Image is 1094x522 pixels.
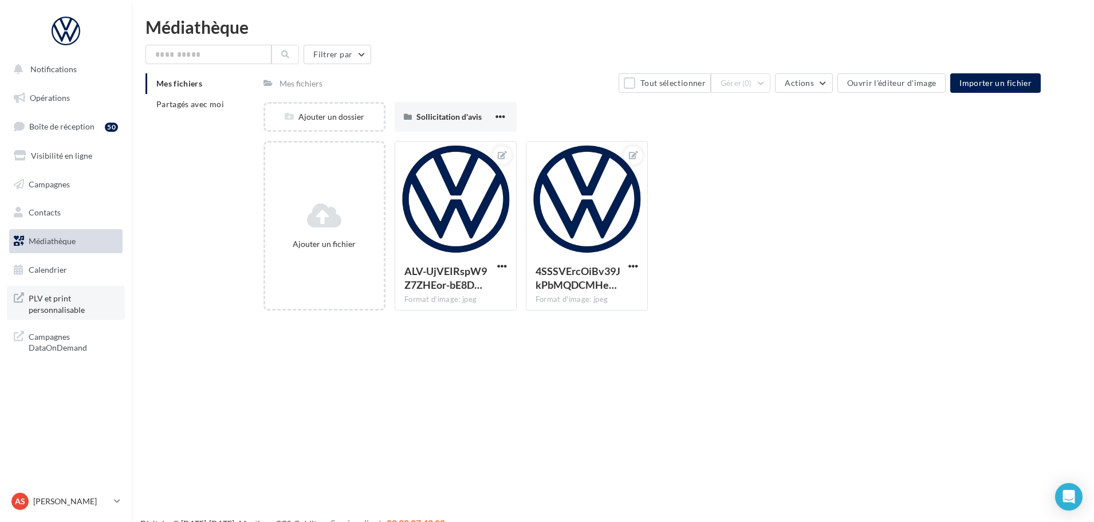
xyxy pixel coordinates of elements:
span: 4SSSVErcOiBv39JkPbMQDCMHefAb_BQb_DVqkrj3rtw3rkeL8QSL_IYyYsZl0-p9KO5sjgJsWnluxUQt6g=s0 [536,265,620,291]
div: Ajouter un fichier [270,238,379,250]
div: Mes fichiers [280,78,322,89]
a: Campagnes DataOnDemand [7,324,125,358]
a: Visibilité en ligne [7,144,125,168]
span: AS [15,496,25,507]
div: Open Intercom Messenger [1055,483,1083,511]
p: [PERSON_NAME] [33,496,109,507]
a: Médiathèque [7,229,125,253]
span: Sollicitation d'avis [416,112,482,121]
a: Contacts [7,201,125,225]
div: Médiathèque [145,18,1080,36]
a: AS [PERSON_NAME] [9,490,123,512]
a: PLV et print personnalisable [7,286,125,320]
div: 50 [105,123,118,132]
button: Notifications [7,57,120,81]
button: Importer un fichier [950,73,1041,93]
span: (0) [742,79,752,88]
span: ALV-UjVEIRspW9Z7ZHEor-bE8DHMjZSCGErbEyarbhr8TLEUHSp-C9XG [404,265,487,291]
span: PLV et print personnalisable [29,291,118,315]
div: Ajouter un dossier [265,111,384,123]
a: Calendrier [7,258,125,282]
div: Format d'image: jpeg [536,295,638,305]
a: Boîte de réception50 [7,114,125,139]
button: Gérer(0) [711,73,771,93]
span: Boîte de réception [29,121,95,131]
span: Partagés avec moi [156,99,224,109]
button: Tout sélectionner [619,73,710,93]
span: Contacts [29,207,61,217]
a: Opérations [7,86,125,110]
div: Format d'image: jpeg [404,295,507,305]
span: Visibilité en ligne [31,151,92,160]
span: Médiathèque [29,236,76,246]
span: Calendrier [29,265,67,274]
span: Campagnes DataOnDemand [29,329,118,354]
span: Opérations [30,93,70,103]
button: Actions [775,73,832,93]
button: Filtrer par [304,45,371,64]
span: Mes fichiers [156,79,202,88]
a: Campagnes [7,172,125,197]
span: Actions [785,78,813,88]
span: Campagnes [29,179,70,189]
span: Notifications [30,64,77,74]
span: Importer un fichier [959,78,1032,88]
button: Ouvrir l'éditeur d'image [837,73,946,93]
